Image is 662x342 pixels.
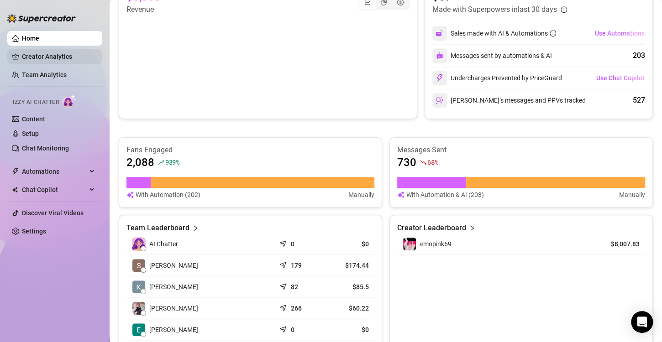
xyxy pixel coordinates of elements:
[132,323,145,336] img: Essie
[427,158,438,166] span: 68 %
[132,302,145,315] img: Britney Black
[598,239,640,249] article: $8,007.83
[63,94,77,108] img: AI Chatter
[420,240,452,248] span: emopink69
[12,168,19,175] span: thunderbolt
[22,130,39,137] a: Setup
[132,237,146,251] img: izzy-ai-chatter-avatar-DDCN_rTZ.svg
[165,158,179,166] span: 939 %
[330,261,369,270] article: $174.44
[596,71,645,85] button: Use Chat Copilot
[22,49,95,64] a: Creator Analytics
[126,4,182,15] article: Revenue
[149,325,198,335] span: [PERSON_NAME]
[291,282,298,291] article: 82
[279,238,289,247] span: send
[436,74,444,82] img: svg%3e
[22,164,87,179] span: Automations
[149,303,198,313] span: [PERSON_NAME]
[406,190,484,200] article: With Automation & AI (203)
[126,145,374,155] article: Fans Engaged
[596,74,645,82] span: Use Chat Copilot
[432,71,562,85] div: Undercharges Prevented by PriceGuard
[192,223,199,233] span: right
[22,35,39,42] a: Home
[279,324,289,333] span: send
[420,159,426,166] span: fall
[436,29,444,37] img: svg%3e
[12,187,18,193] img: Chat Copilot
[149,282,198,292] span: [PERSON_NAME]
[436,52,443,59] img: svg%3e
[126,155,154,170] article: 2,088
[397,223,466,233] article: Creator Leaderboard
[291,239,294,249] article: 0
[136,190,200,200] article: With Automation (202)
[13,98,59,107] span: Izzy AI Chatter
[22,71,67,78] a: Team Analytics
[291,261,302,270] article: 179
[550,30,556,36] span: info-circle
[469,223,475,233] span: right
[330,282,369,291] article: $85.5
[126,223,189,233] article: Team Leaderboard
[279,259,289,269] span: send
[451,28,556,38] div: Sales made with AI & Automations
[22,209,84,217] a: Discover Viral Videos
[158,159,164,166] span: rise
[432,93,586,108] div: [PERSON_NAME]’s messages and PPVs tracked
[279,302,289,311] span: send
[279,281,289,290] span: send
[291,304,302,313] article: 266
[403,238,416,250] img: emopink69
[633,50,645,61] div: 203
[126,190,134,200] img: svg%3e
[22,115,45,123] a: Content
[348,190,374,200] article: Manually
[7,14,76,23] img: logo-BBDzfeDw.svg
[149,260,198,270] span: [PERSON_NAME]
[330,304,369,313] article: $60.22
[595,30,645,37] span: Use Automations
[22,182,87,197] span: Chat Copilot
[631,311,653,333] div: Open Intercom Messenger
[132,259,145,272] img: Sheila Ngigi
[132,280,145,293] img: Kauany Fatima
[330,325,369,334] article: $0
[330,239,369,249] article: $0
[594,26,645,41] button: Use Automations
[436,96,444,104] img: svg%3e
[397,190,405,200] img: svg%3e
[397,155,416,170] article: 730
[633,95,645,106] div: 527
[149,239,178,249] span: AI Chatter
[22,228,46,235] a: Settings
[22,145,69,152] a: Chat Monitoring
[561,6,567,13] span: info-circle
[291,325,294,334] article: 0
[432,48,552,63] div: Messages sent by automations & AI
[397,145,645,155] article: Messages Sent
[432,4,557,15] article: Made with Superpowers in last 30 days
[619,190,645,200] article: Manually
